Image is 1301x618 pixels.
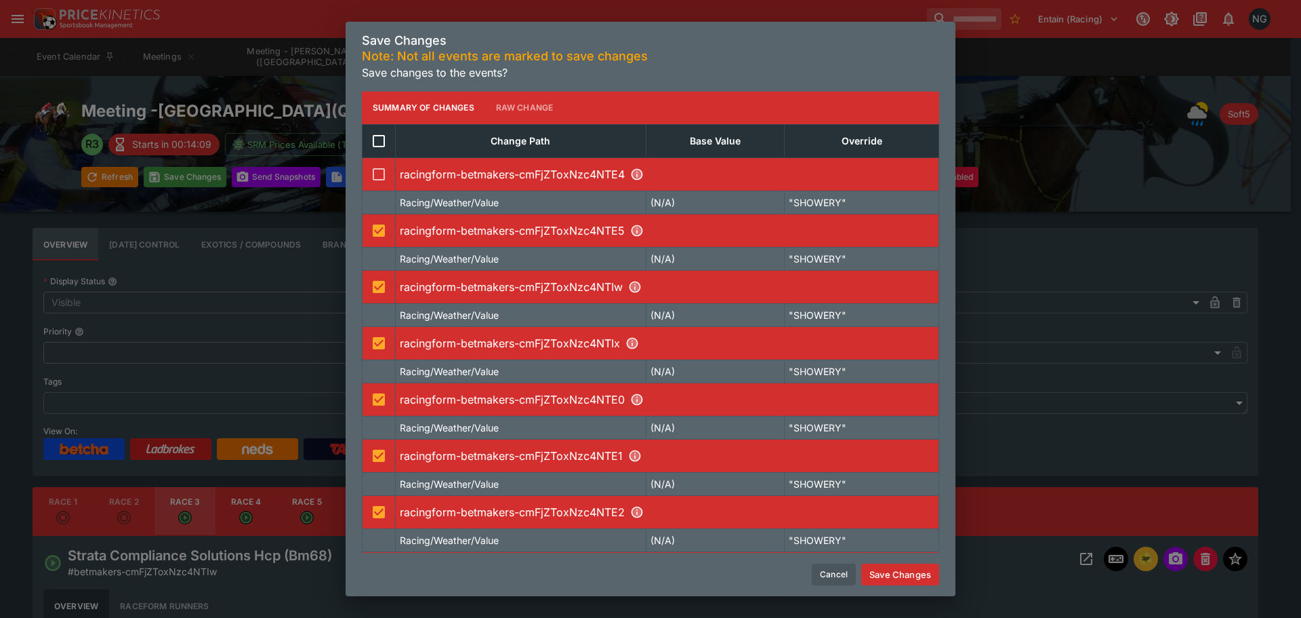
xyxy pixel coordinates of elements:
[400,364,499,379] p: Racing/Weather/Value
[785,124,939,157] th: Override
[396,124,646,157] th: Change Path
[362,33,939,48] h5: Save Changes
[785,472,939,495] td: "SHOWERY"
[630,505,644,519] svg: R7 - Archers Hcp (C3)
[785,528,939,552] td: "SHOWERY"
[628,280,642,294] svg: R3 - Strata Compliance Solutions (Bm68)
[861,564,939,585] button: Save Changes
[625,336,639,350] svg: R4 - Mai Strata Hcp (58)
[785,360,939,383] td: "SHOWERY"
[812,564,856,585] button: Cancel
[400,391,934,408] p: racingform-betmakers-cmFjZToxNzc4NTE0
[362,92,485,124] button: Summary of Changes
[362,48,939,64] h5: Note: Not all events are marked to save changes
[400,223,934,239] p: racingform-betmakers-cmFjZToxNzc4NTE5
[485,92,564,124] button: Raw Change
[400,195,499,210] p: Racing/Weather/Value
[400,335,934,351] p: racingform-betmakers-cmFjZToxNzc4NTIx
[400,308,499,322] p: Racing/Weather/Value
[400,533,499,547] p: Racing/Weather/Value
[400,252,499,266] p: Racing/Weather/Value
[646,360,785,383] td: (N/A)
[400,421,499,435] p: Racing/Weather/Value
[400,166,934,182] p: racingform-betmakers-cmFjZToxNzc4NTE4
[400,504,934,520] p: racingform-betmakers-cmFjZToxNzc4NTE2
[785,191,939,214] td: "SHOWERY"
[646,472,785,495] td: (N/A)
[646,247,785,270] td: (N/A)
[646,124,785,157] th: Base Value
[400,448,934,464] p: racingform-betmakers-cmFjZToxNzc4NTE1
[628,449,642,463] svg: R6 - Property Audit Solutions Hcp (58)
[400,279,934,295] p: racingform-betmakers-cmFjZToxNzc4NTIw
[362,64,939,81] p: Save changes to the events?
[646,191,785,214] td: (N/A)
[785,303,939,326] td: "SHOWERY"
[785,416,939,439] td: "SHOWERY"
[646,416,785,439] td: (N/A)
[785,247,939,270] td: "SHOWERY"
[630,224,644,237] svg: R2 - Boss Elevators Mdn Plate
[630,168,644,181] svg: R1 - Archers Mdn Plate
[400,477,499,491] p: Racing/Weather/Value
[646,303,785,326] td: (N/A)
[646,528,785,552] td: (N/A)
[630,393,644,406] svg: R5 - Higgins Coatings Hcp (C1)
